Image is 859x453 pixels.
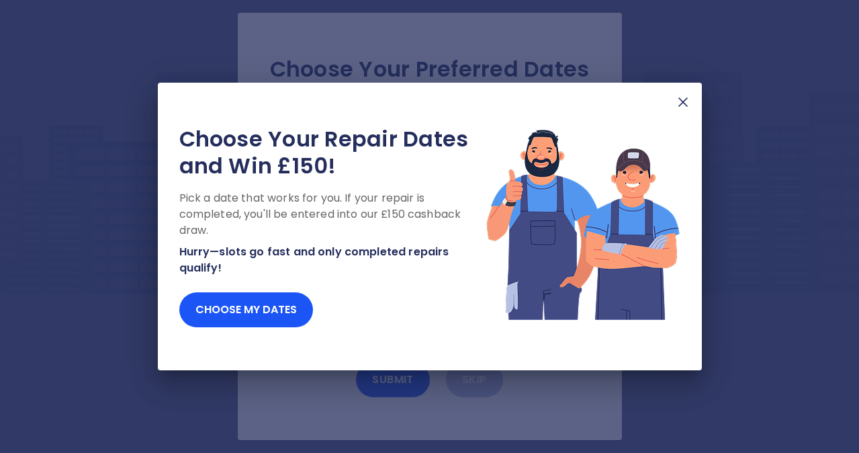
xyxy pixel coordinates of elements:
button: Choose my dates [179,292,313,327]
img: X Mark [675,94,691,110]
h2: Choose Your Repair Dates and Win £150! [179,126,486,179]
p: Hurry—slots go fast and only completed repairs qualify! [179,244,486,276]
img: Lottery [486,126,680,322]
p: Pick a date that works for you. If your repair is completed, you'll be entered into our £150 cash... [179,190,486,239]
